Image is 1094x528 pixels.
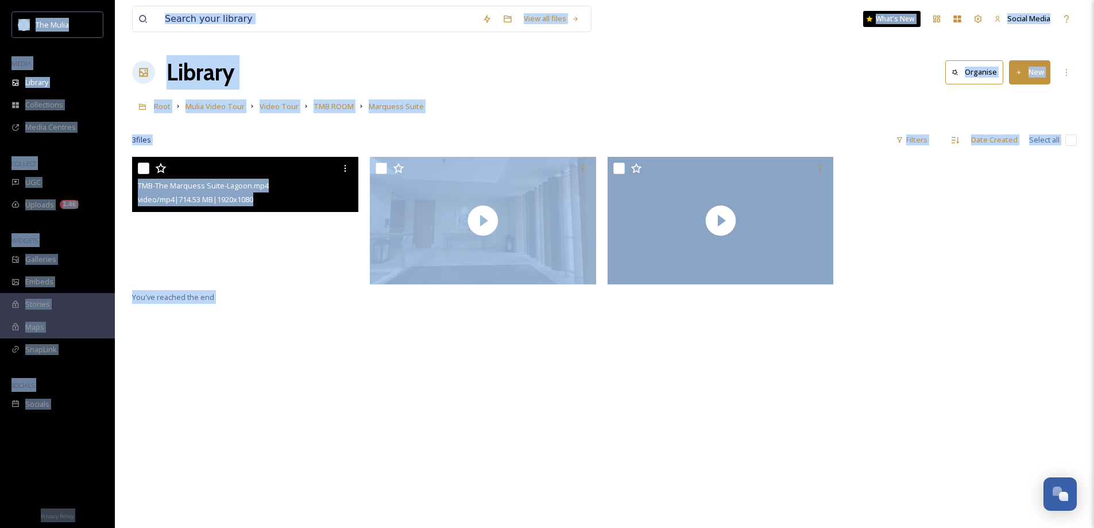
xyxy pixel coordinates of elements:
[608,157,834,284] img: thumbnail
[25,276,53,287] span: Embeds
[60,200,79,209] div: 1.4k
[25,122,76,133] span: Media Centres
[260,101,299,111] span: Video Tour
[132,134,151,145] span: 3 file s
[890,129,933,151] div: Filters
[132,292,214,302] span: You've reached the end
[11,236,38,245] span: WIDGETS
[965,129,1023,151] div: Date Created
[25,177,41,188] span: UGC
[25,299,50,310] span: Stories
[41,512,74,520] span: Privacy Policy
[11,159,36,168] span: COLLECT
[314,101,354,111] span: TMB ROOM
[25,344,57,355] span: SnapLink
[36,20,69,30] span: The Mulia
[370,157,596,284] img: thumbnail
[369,101,424,111] span: Marquess Suite
[11,381,34,390] span: SOCIALS
[945,60,1009,84] a: Organise
[154,101,171,111] span: Root
[159,6,477,32] input: Search your library
[1029,134,1060,145] span: Select all
[1043,477,1077,511] button: Open Chat
[314,99,354,113] a: TMB ROOM
[185,99,245,113] a: Mulia Video Tour
[18,19,30,30] img: mulia_logo.png
[260,99,299,113] a: Video Tour
[132,157,358,284] video: TMB-The Marquess Suite-Lagoon.mp4
[1007,13,1050,24] span: Social Media
[369,99,424,113] a: Marquess Suite
[25,322,44,333] span: Maps
[25,254,56,265] span: Galleries
[154,99,171,113] a: Root
[185,101,245,111] span: Mulia Video Tour
[41,508,74,522] a: Privacy Policy
[25,77,48,88] span: Library
[167,55,234,90] a: Library
[1009,60,1050,84] button: New
[138,180,269,191] span: TMB-The Marquess Suite-Lagoon.mp4
[518,7,585,30] a: View all files
[25,99,63,110] span: Collections
[138,194,253,205] span: video/mp4 | 714.53 MB | 1920 x 1080
[11,59,32,68] span: MEDIA
[988,7,1056,30] a: Social Media
[863,11,921,27] a: What's New
[25,399,49,410] span: Socials
[945,60,1003,84] button: Organise
[25,199,54,210] span: Uploads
